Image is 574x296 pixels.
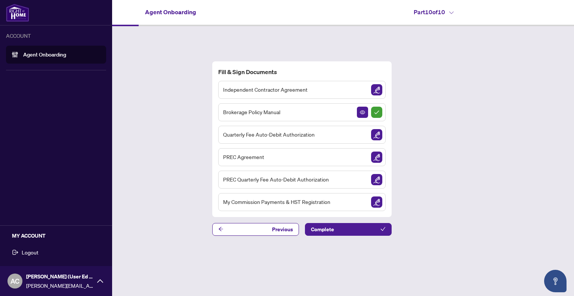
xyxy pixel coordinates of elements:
[218,226,223,232] span: arrow-left
[371,107,382,118] img: Sign Completed
[305,223,392,236] button: Complete
[12,232,106,240] h5: MY ACCOUNT
[26,281,93,290] span: [PERSON_NAME][EMAIL_ADDRESS][PERSON_NAME][DOMAIN_NAME]
[544,270,567,292] button: Open asap
[23,51,66,58] a: Agent Onboarding
[212,223,299,236] button: Previous
[223,108,280,116] span: Brokerage Policy Manual
[371,129,382,140] img: Sign Document
[223,130,315,139] span: Quarterly Fee Auto-Debit Authorization
[371,174,382,185] img: Sign Document
[311,223,334,235] span: Complete
[145,7,196,16] h4: Agent Onboarding
[223,85,308,94] span: Independent Contractor Agreement
[371,196,382,208] img: Sign Document
[272,223,293,235] span: Previous
[6,31,106,40] div: ACCOUNT
[10,276,19,286] span: AC
[6,4,29,22] img: logo
[22,246,38,258] span: Logout
[360,110,365,115] span: View Document
[26,272,93,281] span: [PERSON_NAME] (User Ed Purposes)
[218,67,386,76] h4: Fill & Sign Documents
[223,198,330,206] span: My Commission Payments & HST Registration
[223,153,264,161] span: PREC Agreement
[380,226,386,232] span: check
[371,152,382,163] img: Sign Document
[371,84,382,95] img: Sign Document
[223,175,329,184] span: PREC Quarterly Fee Auto-Debit Authorization
[414,7,454,16] h4: Part 10 of 10
[6,246,106,259] button: Logout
